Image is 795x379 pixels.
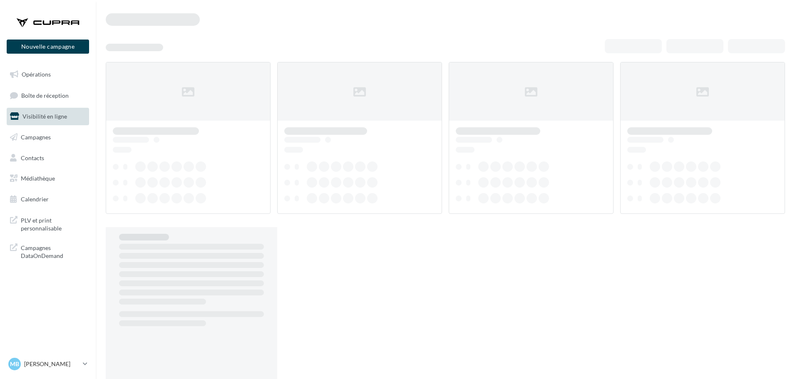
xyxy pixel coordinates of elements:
span: MB [10,360,19,368]
span: Contacts [21,154,44,161]
a: Opérations [5,66,91,83]
a: MB [PERSON_NAME] [7,356,89,372]
a: Médiathèque [5,170,91,187]
a: PLV et print personnalisable [5,211,91,236]
span: Calendrier [21,196,49,203]
span: Visibilité en ligne [22,113,67,120]
a: Campagnes [5,129,91,146]
span: PLV et print personnalisable [21,215,86,233]
a: Boîte de réception [5,87,91,104]
a: Contacts [5,149,91,167]
span: Campagnes [21,134,51,141]
span: Médiathèque [21,175,55,182]
span: Boîte de réception [21,92,69,99]
p: [PERSON_NAME] [24,360,79,368]
span: Campagnes DataOnDemand [21,242,86,260]
a: Visibilité en ligne [5,108,91,125]
a: Campagnes DataOnDemand [5,239,91,263]
a: Calendrier [5,191,91,208]
button: Nouvelle campagne [7,40,89,54]
span: Opérations [22,71,51,78]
